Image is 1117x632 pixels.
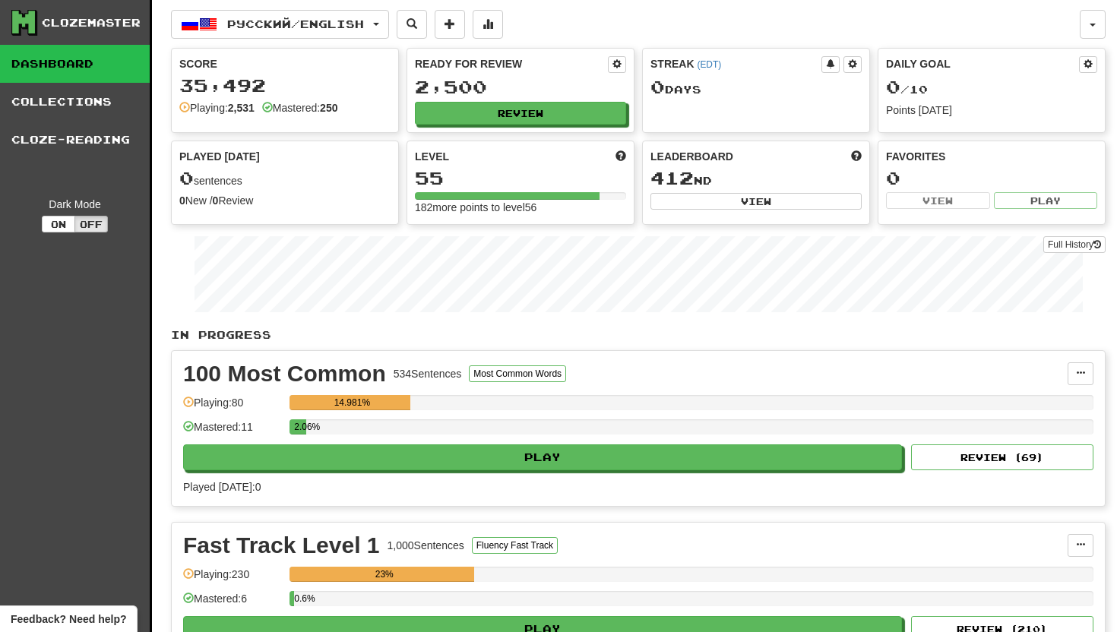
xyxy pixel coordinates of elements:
[886,103,1097,118] div: Points [DATE]
[394,366,462,381] div: 534 Sentences
[183,362,386,385] div: 100 Most Common
[911,444,1093,470] button: Review (69)
[262,100,338,115] div: Mastered:
[294,419,306,434] div: 2.06%
[183,481,261,493] span: Played [DATE]: 0
[179,194,185,207] strong: 0
[294,567,474,582] div: 23%
[851,149,862,164] span: This week in points, UTC
[183,567,282,592] div: Playing: 230
[171,327,1106,343] p: In Progress
[650,193,862,210] button: View
[179,169,391,188] div: sentences
[650,77,862,97] div: Day s
[183,395,282,420] div: Playing: 80
[179,56,391,71] div: Score
[183,419,282,444] div: Mastered: 11
[472,537,558,554] button: Fluency Fast Track
[183,444,902,470] button: Play
[415,77,626,96] div: 2,500
[179,149,260,164] span: Played [DATE]
[435,10,465,39] button: Add sentence to collection
[11,611,126,627] span: Open feedback widget
[227,17,364,30] span: Русский / English
[886,149,1097,164] div: Favorites
[650,149,733,164] span: Leaderboard
[388,538,464,553] div: 1,000 Sentences
[415,102,626,125] button: Review
[1043,236,1106,253] a: Full History
[886,169,1097,188] div: 0
[171,10,389,39] button: Русский/English
[179,76,391,95] div: 35,492
[179,167,194,188] span: 0
[294,395,410,410] div: 14.981%
[415,169,626,188] div: 55
[42,15,141,30] div: Clozemaster
[415,56,608,71] div: Ready for Review
[228,102,255,114] strong: 2,531
[179,193,391,208] div: New / Review
[415,200,626,215] div: 182 more points to level 56
[650,169,862,188] div: nd
[320,102,337,114] strong: 250
[183,591,282,616] div: Mastered: 6
[886,83,928,96] span: / 10
[994,192,1098,209] button: Play
[697,59,721,70] a: (EDT)
[650,56,821,71] div: Streak
[886,56,1079,73] div: Daily Goal
[650,167,694,188] span: 412
[42,216,75,232] button: On
[183,534,380,557] div: Fast Track Level 1
[469,365,566,382] button: Most Common Words
[473,10,503,39] button: More stats
[397,10,427,39] button: Search sentences
[615,149,626,164] span: Score more points to level up
[415,149,449,164] span: Level
[886,192,990,209] button: View
[213,194,219,207] strong: 0
[650,76,665,97] span: 0
[74,216,108,232] button: Off
[11,197,138,212] div: Dark Mode
[886,76,900,97] span: 0
[179,100,255,115] div: Playing:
